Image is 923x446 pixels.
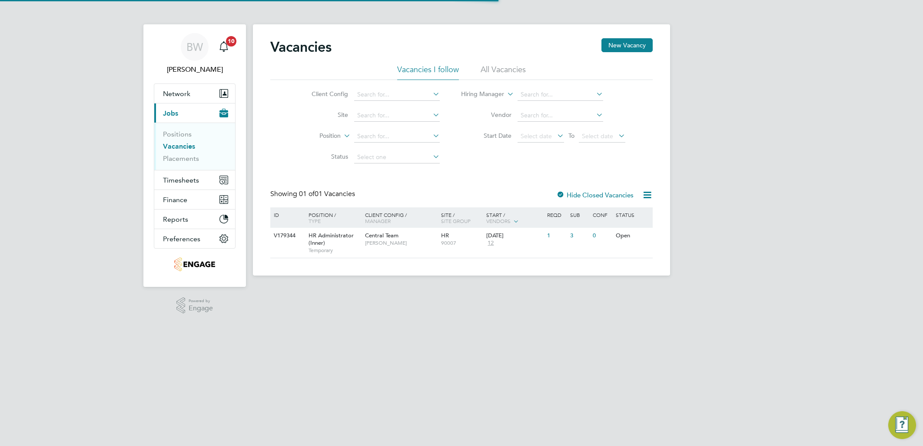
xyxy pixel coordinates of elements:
[481,64,526,80] li: All Vacancies
[163,142,195,150] a: Vacancies
[439,207,485,228] div: Site /
[154,84,235,103] button: Network
[582,132,613,140] span: Select date
[299,190,355,198] span: 01 Vacancies
[486,240,495,247] span: 12
[591,228,613,244] div: 0
[545,207,568,222] div: Reqd
[461,111,511,119] label: Vendor
[614,228,651,244] div: Open
[397,64,459,80] li: Vacancies I follow
[484,207,545,229] div: Start /
[272,228,302,244] div: V179344
[154,33,236,75] a: BW[PERSON_NAME]
[601,38,653,52] button: New Vacancy
[215,33,232,61] a: 10
[556,191,634,199] label: Hide Closed Vacancies
[568,207,591,222] div: Sub
[291,132,341,140] label: Position
[486,217,511,224] span: Vendors
[154,229,235,248] button: Preferences
[354,89,440,101] input: Search for...
[176,297,213,314] a: Powered byEngage
[309,217,321,224] span: Type
[302,207,363,228] div: Position /
[486,232,543,240] div: [DATE]
[154,257,236,271] a: Go to home page
[545,228,568,244] div: 1
[163,109,178,117] span: Jobs
[354,130,440,143] input: Search for...
[298,90,348,98] label: Client Config
[270,38,332,56] h2: Vacancies
[299,190,315,198] span: 01 of
[568,228,591,244] div: 3
[365,217,391,224] span: Manager
[163,196,187,204] span: Finance
[163,154,199,163] a: Placements
[163,90,190,98] span: Network
[309,232,354,246] span: HR Administrator (Inner)
[441,232,449,239] span: HR
[226,36,236,47] span: 10
[309,247,361,254] span: Temporary
[461,132,511,140] label: Start Date
[298,153,348,160] label: Status
[591,207,613,222] div: Conf
[888,411,916,439] button: Engage Resource Center
[365,240,437,246] span: [PERSON_NAME]
[163,215,188,223] span: Reports
[365,232,398,239] span: Central Team
[566,130,577,141] span: To
[441,217,471,224] span: Site Group
[189,297,213,305] span: Powered by
[614,207,651,222] div: Status
[186,41,203,53] span: BW
[143,24,246,287] nav: Main navigation
[189,305,213,312] span: Engage
[154,64,236,75] span: Barrie Wreford
[518,110,603,122] input: Search for...
[154,103,235,123] button: Jobs
[518,89,603,101] input: Search for...
[154,210,235,229] button: Reports
[354,151,440,163] input: Select one
[154,170,235,190] button: Timesheets
[454,90,504,99] label: Hiring Manager
[154,123,235,170] div: Jobs
[363,207,439,228] div: Client Config /
[163,235,200,243] span: Preferences
[163,176,199,184] span: Timesheets
[354,110,440,122] input: Search for...
[272,207,302,222] div: ID
[154,190,235,209] button: Finance
[441,240,482,246] span: 90007
[163,130,192,138] a: Positions
[298,111,348,119] label: Site
[521,132,552,140] span: Select date
[174,257,215,271] img: portfoliopayroll-logo-retina.png
[270,190,357,199] div: Showing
